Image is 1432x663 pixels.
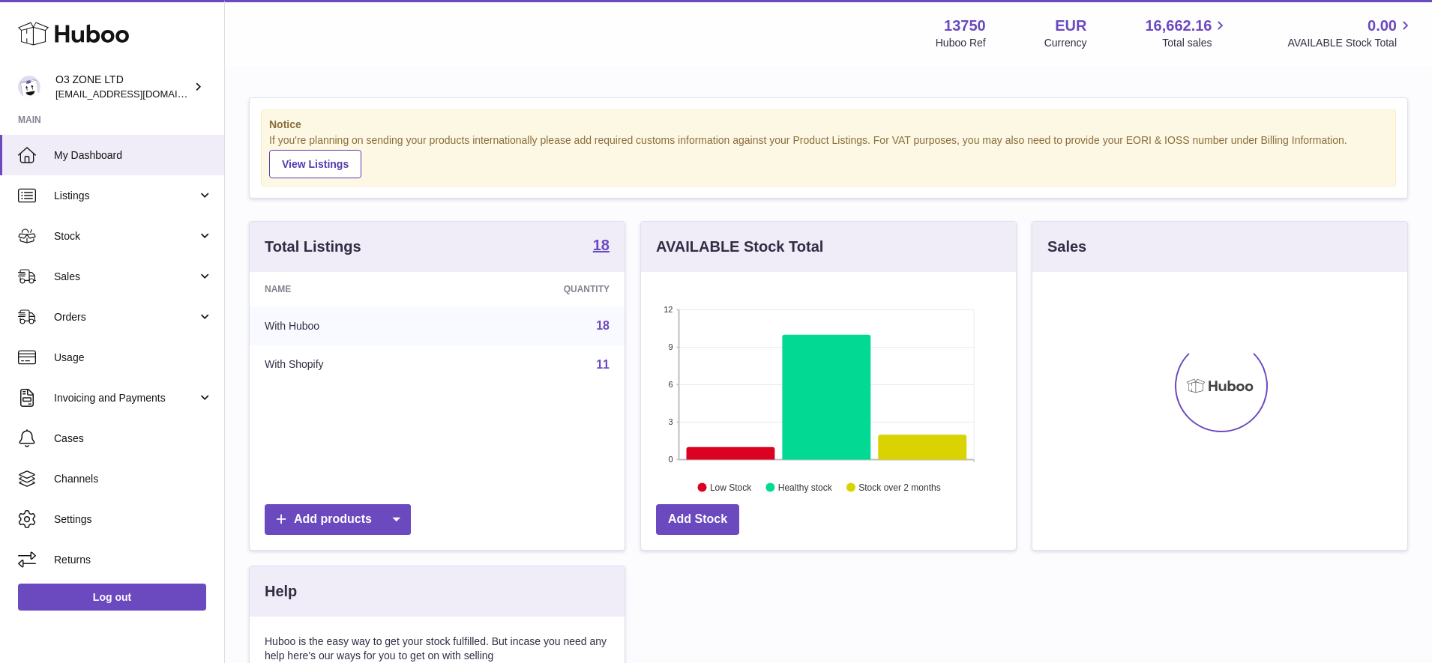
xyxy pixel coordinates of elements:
span: 0.00 [1368,16,1397,36]
h3: AVAILABLE Stock Total [656,237,823,257]
span: Total sales [1162,36,1229,50]
h3: Sales [1047,237,1086,257]
th: Quantity [452,272,625,306]
text: 0 [668,455,673,464]
a: 0.00 AVAILABLE Stock Total [1287,16,1414,50]
td: With Huboo [250,306,452,345]
text: Healthy stock [778,482,833,492]
span: Settings [54,512,213,527]
a: 18 [593,237,610,255]
span: Usage [54,351,213,365]
a: Add products [265,504,411,535]
a: 18 [596,319,610,332]
p: Huboo is the easy way to get your stock fulfilled. But incase you need any help here's our ways f... [265,635,610,663]
span: Listings [54,189,197,203]
text: 12 [664,305,673,314]
text: 3 [668,417,673,426]
div: O3 ZONE LTD [55,73,190,101]
span: Returns [54,553,213,567]
h3: Total Listings [265,237,361,257]
a: View Listings [269,150,361,178]
text: 9 [668,342,673,351]
div: Huboo Ref [936,36,986,50]
strong: 18 [593,237,610,252]
span: Cases [54,432,213,446]
strong: 13750 [944,16,986,36]
a: Add Stock [656,504,739,535]
span: AVAILABLE Stock Total [1287,36,1414,50]
td: With Shopify [250,345,452,384]
div: If you're planning on sending your products internationally please add required customs informati... [269,133,1388,178]
span: Stock [54,229,197,243]
span: [EMAIL_ADDRESS][DOMAIN_NAME] [55,88,220,100]
text: Stock over 2 months [858,482,940,492]
img: hello@o3zoneltd.co.uk [18,76,40,98]
span: Invoicing and Payments [54,391,197,405]
a: 16,662.16 Total sales [1145,16,1229,50]
text: Low Stock [710,482,752,492]
a: 11 [596,358,610,371]
span: My Dashboard [54,148,213,163]
th: Name [250,272,452,306]
a: Log out [18,584,206,611]
strong: Notice [269,118,1388,132]
text: 6 [668,380,673,389]
div: Currency [1044,36,1087,50]
h3: Help [265,581,297,602]
span: Sales [54,270,197,284]
strong: EUR [1055,16,1086,36]
span: Orders [54,310,197,324]
span: 16,662.16 [1145,16,1212,36]
span: Channels [54,472,213,486]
